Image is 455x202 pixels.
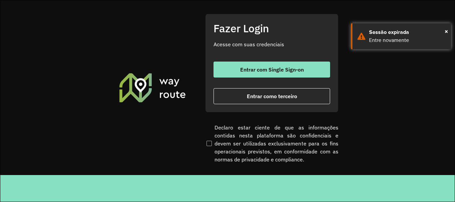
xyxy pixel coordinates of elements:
span: Entrar com Single Sign-on [240,67,304,72]
span: × [445,26,448,36]
p: Acesse com suas credenciais [214,40,330,48]
img: Roteirizador AmbevTech [118,72,187,103]
span: Entrar como terceiro [247,94,297,99]
button: button [214,88,330,104]
h2: Fazer Login [214,22,330,35]
button: button [214,62,330,78]
div: Sessão expirada [369,28,446,36]
button: Close [445,26,448,36]
label: Declaro estar ciente de que as informações contidas nesta plataforma são confidenciais e devem se... [205,123,338,163]
div: Entre novamente [369,36,446,44]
